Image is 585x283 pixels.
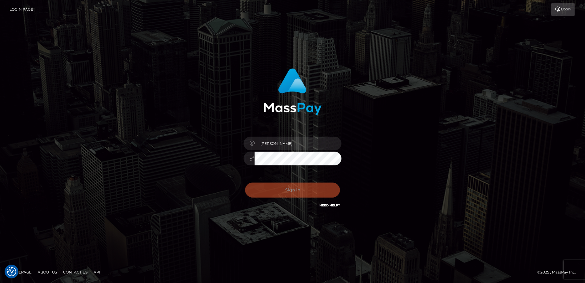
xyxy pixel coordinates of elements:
a: Contact Us [61,267,90,277]
a: Homepage [7,267,34,277]
a: Login Page [9,3,33,16]
button: Consent Preferences [7,267,16,276]
img: Revisit consent button [7,267,16,276]
a: Login [551,3,575,16]
div: © 2025 , MassPay Inc. [537,269,580,276]
a: About Us [35,267,59,277]
a: Need Help? [319,203,340,207]
input: Username... [255,137,341,150]
a: API [91,267,103,277]
img: MassPay Login [263,68,322,115]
